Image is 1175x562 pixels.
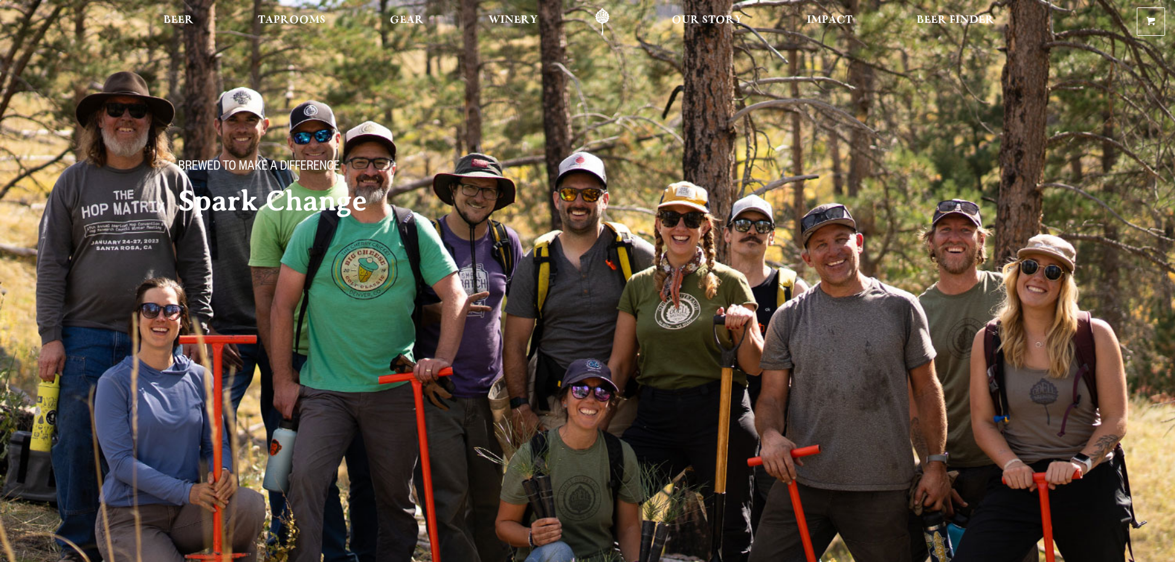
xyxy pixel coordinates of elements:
span: Taprooms [258,15,326,25]
h2: Spark Change [178,186,563,217]
span: Brewed to make a difference [178,160,340,176]
span: Impact [807,15,852,25]
a: Gear [382,8,432,36]
a: Winery [480,8,546,36]
span: Gear [390,15,424,25]
span: Our Story [672,15,743,25]
span: Beer Finder [917,15,994,25]
span: Beer [163,15,194,25]
a: Odell Home [579,8,625,36]
a: Our Story [664,8,751,36]
a: Impact [799,8,860,36]
a: Taprooms [250,8,334,36]
a: Beer [155,8,202,36]
span: Winery [489,15,538,25]
a: Beer Finder [909,8,1002,36]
